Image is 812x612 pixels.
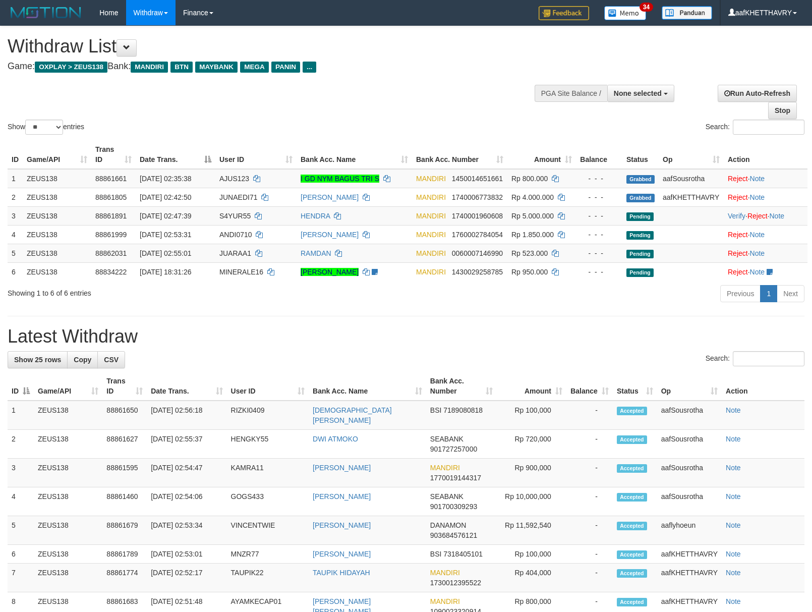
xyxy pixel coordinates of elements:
[140,175,191,183] span: [DATE] 02:35:38
[313,464,371,472] a: [PERSON_NAME]
[443,406,483,414] span: Copy 7189080818 to clipboard
[131,62,168,73] span: MANDIRI
[614,89,662,97] span: None selected
[8,372,34,401] th: ID: activate to sort column descending
[8,244,23,262] td: 5
[8,5,84,20] img: MOTION_logo.png
[720,285,761,302] a: Previous
[497,564,566,592] td: Rp 404,000
[102,430,147,459] td: 88861627
[430,579,481,587] span: Copy 1730012395522 to clipboard
[227,545,309,564] td: MNZR77
[23,140,91,169] th: Game/API: activate to sort column ascending
[147,401,226,430] td: [DATE] 02:56:18
[657,430,722,459] td: aafSousrotha
[297,140,412,169] th: Bank Acc. Name: activate to sort column ascending
[8,140,23,169] th: ID
[35,62,107,73] span: OXPLAY > ZEUS138
[140,193,191,201] span: [DATE] 02:42:50
[313,521,371,529] a: [PERSON_NAME]
[706,351,804,366] label: Search:
[724,244,807,262] td: ·
[511,212,554,220] span: Rp 5.000.000
[613,372,657,401] th: Status: activate to sort column ascending
[147,516,226,545] td: [DATE] 02:53:34
[8,487,34,516] td: 4
[219,268,263,276] span: MINERALE16
[313,406,392,424] a: [DEMOGRAPHIC_DATA][PERSON_NAME]
[34,487,102,516] td: ZEUS138
[147,372,226,401] th: Date Trans.: activate to sort column ascending
[657,401,722,430] td: aafSousrotha
[580,267,618,277] div: - - -
[430,474,481,482] span: Copy 1770019144317 to clipboard
[8,120,84,135] label: Show entries
[95,231,127,239] span: 88861999
[452,249,503,257] span: Copy 0060007146990 to clipboard
[726,464,741,472] a: Note
[8,36,531,57] h1: Withdraw List
[102,545,147,564] td: 88861789
[8,284,331,298] div: Showing 1 to 6 of 6 entries
[750,268,765,276] a: Note
[95,268,127,276] span: 88834222
[301,212,330,220] a: HENDRA
[102,372,147,401] th: Trans ID: activate to sort column ascending
[140,249,191,257] span: [DATE] 02:55:01
[724,188,807,206] td: ·
[626,250,654,258] span: Pending
[659,169,724,188] td: aafSousrotha
[416,212,446,220] span: MANDIRI
[147,430,226,459] td: [DATE] 02:55:37
[301,231,359,239] a: [PERSON_NAME]
[23,225,91,244] td: ZEUS138
[430,521,467,529] span: DANAMON
[768,102,797,119] a: Stop
[140,268,191,276] span: [DATE] 18:31:26
[769,212,784,220] a: Note
[452,175,503,183] span: Copy 1450014651661 to clipboard
[452,268,503,276] span: Copy 1430029258785 to clipboard
[497,401,566,430] td: Rp 100,000
[313,492,371,500] a: [PERSON_NAME]
[301,175,379,183] a: I GD NYM BAGUS TRI S
[535,85,607,102] div: PGA Site Balance /
[657,487,722,516] td: aafSousrotha
[95,193,127,201] span: 88861805
[511,175,548,183] span: Rp 800.000
[34,430,102,459] td: ZEUS138
[626,268,654,277] span: Pending
[728,249,748,257] a: Reject
[313,550,371,558] a: [PERSON_NAME]
[219,193,257,201] span: JUNAEDI71
[140,212,191,220] span: [DATE] 02:47:39
[219,249,251,257] span: JUARAA1
[313,435,358,443] a: DWI ATMOKO
[227,516,309,545] td: VINCENTWIE
[25,120,63,135] select: Showentries
[726,550,741,558] a: Note
[23,188,91,206] td: ZEUS138
[733,120,804,135] input: Search:
[511,268,548,276] span: Rp 950.000
[23,262,91,281] td: ZEUS138
[34,459,102,487] td: ZEUS138
[724,169,807,188] td: ·
[443,550,483,558] span: Copy 7318405101 to clipboard
[227,459,309,487] td: KAMRA11
[452,212,503,220] span: Copy 1740001960608 to clipboard
[617,569,647,578] span: Accepted
[8,262,23,281] td: 6
[301,249,331,257] a: RAMDAN
[227,487,309,516] td: GOGS433
[271,62,300,73] span: PANIN
[566,564,613,592] td: -
[430,406,442,414] span: BSI
[511,231,554,239] span: Rp 1.850.000
[566,545,613,564] td: -
[777,285,804,302] a: Next
[67,351,98,368] a: Copy
[426,372,497,401] th: Bank Acc. Number: activate to sort column ascending
[607,85,674,102] button: None selected
[626,194,655,202] span: Grabbed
